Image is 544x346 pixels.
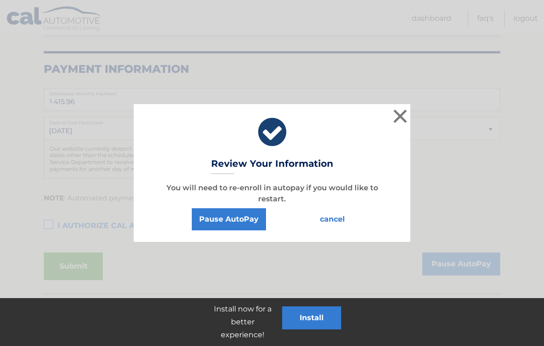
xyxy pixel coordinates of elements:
p: Install now for a better experience! [203,303,282,341]
button: Pause AutoPay [192,208,266,230]
button: × [391,107,409,125]
h3: Review Your Information [211,158,333,174]
button: Install [282,306,341,329]
button: cancel [313,208,352,230]
p: You will need to re-enroll in autopay if you would like to restart. [145,182,399,205]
